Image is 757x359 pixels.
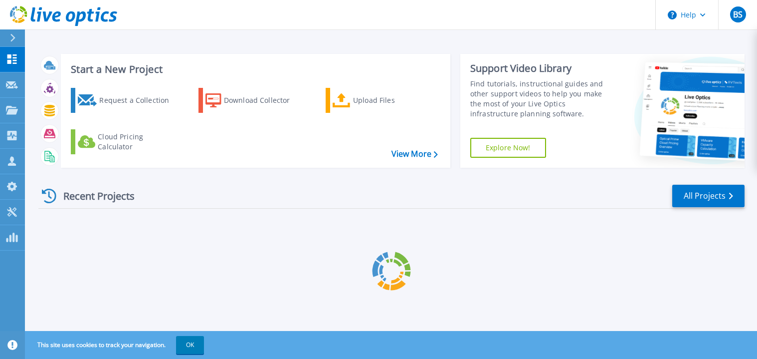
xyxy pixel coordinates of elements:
[98,132,178,152] div: Cloud Pricing Calculator
[224,90,304,110] div: Download Collector
[733,10,743,18] span: BS
[326,88,437,113] a: Upload Files
[353,90,433,110] div: Upload Files
[71,88,182,113] a: Request a Collection
[391,149,438,159] a: View More
[672,185,745,207] a: All Projects
[470,62,613,75] div: Support Video Library
[470,138,546,158] a: Explore Now!
[71,129,182,154] a: Cloud Pricing Calculator
[99,90,179,110] div: Request a Collection
[198,88,310,113] a: Download Collector
[176,336,204,354] button: OK
[470,79,613,119] div: Find tutorials, instructional guides and other support videos to help you make the most of your L...
[38,184,148,208] div: Recent Projects
[27,336,204,354] span: This site uses cookies to track your navigation.
[71,64,437,75] h3: Start a New Project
